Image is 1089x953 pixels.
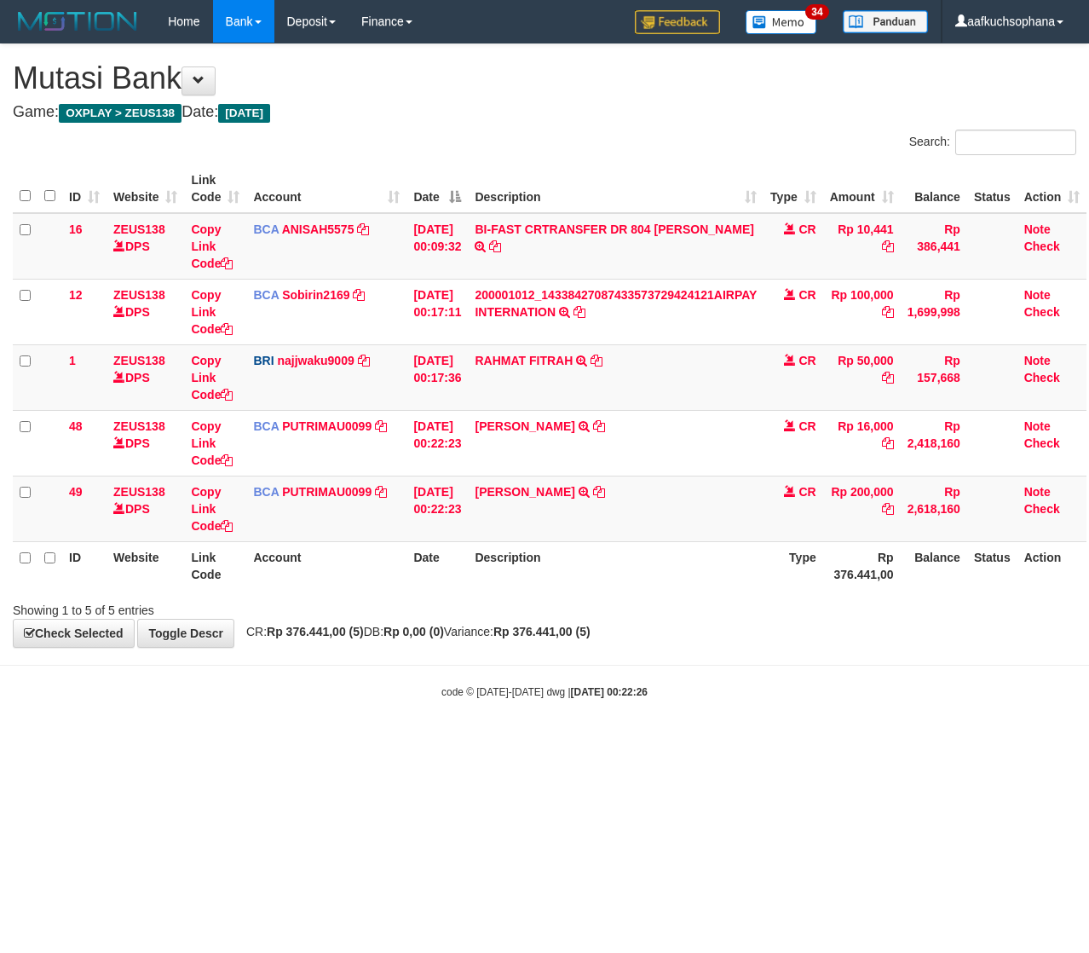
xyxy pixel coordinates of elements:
img: Feedback.jpg [635,10,720,34]
th: Link Code [184,541,246,590]
th: Link Code: activate to sort column ascending [184,165,246,213]
td: Rp 2,418,160 [901,410,967,476]
a: Check [1024,305,1060,319]
a: Note [1024,419,1051,433]
td: Rp 10,441 [823,213,901,280]
img: panduan.png [843,10,928,33]
a: ZEUS138 [113,419,165,433]
span: BRI [253,354,274,367]
th: Date: activate to sort column descending [406,165,468,213]
a: Check [1024,436,1060,450]
th: Website: activate to sort column ascending [107,165,184,213]
input: Search: [955,130,1076,155]
a: [PERSON_NAME] [475,419,574,433]
span: 34 [805,4,828,20]
a: Copy Link Code [191,419,233,467]
a: Note [1024,485,1051,499]
a: 200001012_14338427087433573729424121AIRPAY INTERNATION [475,288,757,319]
strong: Rp 376.441,00 (5) [267,625,364,638]
a: [PERSON_NAME] [475,485,574,499]
a: Note [1024,354,1051,367]
small: code © [DATE]-[DATE] dwg | [441,686,648,698]
img: Button%20Memo.svg [746,10,817,34]
th: Type [763,541,823,590]
td: Rp 157,668 [901,344,967,410]
th: Amount: activate to sort column ascending [823,165,901,213]
td: DPS [107,213,184,280]
td: BI-FAST CRTRANSFER DR 804 [PERSON_NAME] [468,213,763,280]
span: BCA [253,288,279,302]
a: Note [1024,222,1051,236]
span: CR [799,354,816,367]
div: Showing 1 to 5 of 5 entries [13,595,441,619]
td: [DATE] 00:22:23 [406,476,468,541]
a: ZEUS138 [113,354,165,367]
a: Copy PUTRIMAU0099 to clipboard [375,419,387,433]
img: MOTION_logo.png [13,9,142,34]
a: Check Selected [13,619,135,648]
th: Balance [901,541,967,590]
strong: [DATE] 00:22:26 [571,686,648,698]
td: [DATE] 00:17:36 [406,344,468,410]
a: Copy Rp 50,000 to clipboard [882,371,894,384]
th: Action: activate to sort column ascending [1017,165,1087,213]
th: Account: activate to sort column ascending [246,165,406,213]
th: ID: activate to sort column ascending [62,165,107,213]
label: Search: [909,130,1076,155]
a: Copy NIKO ARGA WULANDAR to clipboard [593,419,605,433]
th: Description: activate to sort column ascending [468,165,763,213]
span: CR [799,419,816,433]
td: DPS [107,279,184,344]
a: Check [1024,240,1060,253]
th: Description [468,541,763,590]
th: ID [62,541,107,590]
span: OXPLAY > ZEUS138 [59,104,181,123]
a: Copy najjwaku9009 to clipboard [358,354,370,367]
td: [DATE] 00:22:23 [406,410,468,476]
a: Copy RAHMAT FITRAH to clipboard [591,354,602,367]
a: PUTRIMAU0099 [282,419,372,433]
a: Note [1024,288,1051,302]
span: 48 [69,419,83,433]
td: DPS [107,476,184,541]
a: Check [1024,502,1060,516]
a: Copy Rp 200,000 to clipboard [882,502,894,516]
h1: Mutasi Bank [13,61,1076,95]
a: Copy 200001012_14338427087433573729424121AIRPAY INTERNATION to clipboard [573,305,585,319]
span: BCA [253,485,279,499]
a: Copy Link Code [191,288,233,336]
td: [DATE] 00:17:11 [406,279,468,344]
h4: Game: Date: [13,104,1076,121]
a: RAHMAT FITRAH [475,354,573,367]
th: Type: activate to sort column ascending [763,165,823,213]
span: CR [799,485,816,499]
a: Copy ANISAH5575 to clipboard [357,222,369,236]
a: Copy Sobirin2169 to clipboard [353,288,365,302]
a: ZEUS138 [113,222,165,236]
a: ZEUS138 [113,485,165,499]
a: Toggle Descr [137,619,234,648]
td: Rp 1,699,998 [901,279,967,344]
td: DPS [107,344,184,410]
td: Rp 200,000 [823,476,901,541]
span: CR: DB: Variance: [238,625,591,638]
th: Account [246,541,406,590]
a: Copy Link Code [191,354,233,401]
a: Copy Rp 10,441 to clipboard [882,240,894,253]
a: Check [1024,371,1060,384]
td: DPS [107,410,184,476]
a: Copy Link Code [191,222,233,270]
span: 1 [69,354,76,367]
a: Copy PUTRIMAU0099 to clipboard [375,485,387,499]
th: Status [967,541,1017,590]
span: [DATE] [218,104,270,123]
strong: Rp 0,00 (0) [383,625,444,638]
a: Copy BI-FAST CRTRANSFER DR 804 AGUS SALIM to clipboard [489,240,501,253]
a: Copy Rp 100,000 to clipboard [882,305,894,319]
a: Copy Link Code [191,485,233,533]
td: Rp 100,000 [823,279,901,344]
a: Copy DANANG SUKOCO to clipboard [593,485,605,499]
a: Sobirin2169 [282,288,349,302]
span: BCA [253,222,279,236]
th: Rp 376.441,00 [823,541,901,590]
